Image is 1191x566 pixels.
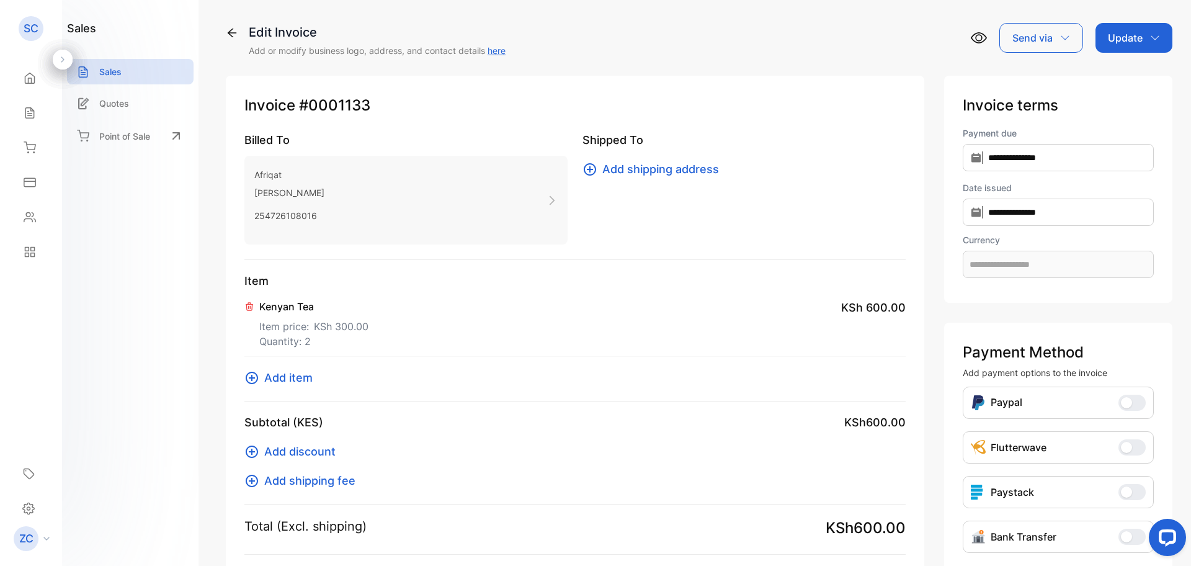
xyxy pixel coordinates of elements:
[991,485,1034,500] p: Paystack
[264,369,313,386] span: Add item
[488,45,506,56] a: here
[244,272,906,289] p: Item
[99,97,129,110] p: Quotes
[971,485,986,500] img: icon
[244,414,323,431] p: Subtotal (KES)
[249,23,506,42] div: Edit Invoice
[1108,30,1143,45] p: Update
[259,314,368,334] p: Item price:
[971,529,986,544] img: Icon
[244,369,320,386] button: Add item
[299,94,370,117] span: #0001133
[1012,30,1053,45] p: Send via
[963,341,1154,364] p: Payment Method
[582,161,726,177] button: Add shipping address
[582,132,906,148] p: Shipped To
[244,443,343,460] button: Add discount
[99,65,122,78] p: Sales
[244,472,363,489] button: Add shipping fee
[67,20,96,37] h1: sales
[254,184,324,202] p: [PERSON_NAME]
[244,132,568,148] p: Billed To
[264,443,336,460] span: Add discount
[259,334,368,349] p: Quantity: 2
[1095,23,1172,53] button: Update
[991,529,1056,544] p: Bank Transfer
[963,127,1154,140] label: Payment due
[244,517,367,536] p: Total (Excl. shipping)
[19,531,33,547] p: ZC
[971,395,986,411] img: Icon
[844,414,906,431] span: KSh600.00
[963,94,1154,117] p: Invoice terms
[963,366,1154,379] p: Add payment options to the invoice
[259,299,368,314] p: Kenyan Tea
[963,181,1154,194] label: Date issued
[67,91,194,116] a: Quotes
[971,440,986,455] img: Icon
[991,395,1022,411] p: Paypal
[67,122,194,150] a: Point of Sale
[841,299,906,316] span: KSh 600.00
[1139,514,1191,566] iframe: LiveChat chat widget
[249,44,506,57] p: Add or modify business logo, address, and contact details
[963,233,1154,246] label: Currency
[244,94,906,117] p: Invoice
[67,59,194,84] a: Sales
[254,166,324,184] p: Afriqat
[602,161,719,177] span: Add shipping address
[254,207,324,225] p: 254726108016
[99,130,150,143] p: Point of Sale
[826,517,906,539] span: KSh600.00
[991,440,1046,455] p: Flutterwave
[314,319,368,334] span: KSh 300.00
[24,20,38,37] p: SC
[999,23,1083,53] button: Send via
[264,472,355,489] span: Add shipping fee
